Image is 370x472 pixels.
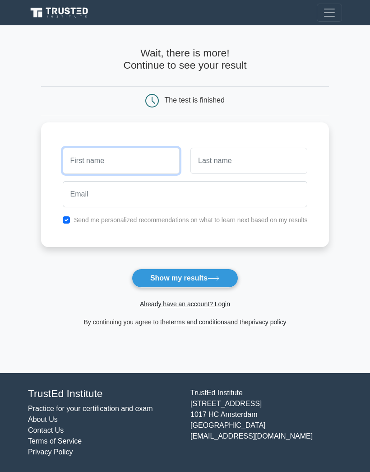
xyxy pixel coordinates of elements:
[36,317,335,327] div: By continuing you agree to the and the
[74,216,308,224] label: Send me personalized recommendations on what to learn next based on my results
[132,269,238,288] button: Show my results
[41,47,329,72] h4: Wait, there is more! Continue to see your result
[28,437,82,445] a: Terms of Service
[190,148,307,174] input: Last name
[28,405,153,412] a: Practice for your certification and exam
[63,148,180,174] input: First name
[169,318,227,326] a: terms and conditions
[28,448,73,456] a: Privacy Policy
[185,388,347,458] div: TrustEd Institute [STREET_ADDRESS] 1017 HC Amsterdam [GEOGRAPHIC_DATA] [EMAIL_ADDRESS][DOMAIN_NAME]
[63,181,308,207] input: Email
[140,300,230,308] a: Already have an account? Login
[165,96,225,104] div: The test is finished
[28,416,58,423] a: About Us
[28,388,180,400] h4: TrustEd Institute
[249,318,287,326] a: privacy policy
[28,426,64,434] a: Contact Us
[317,4,342,22] button: Toggle navigation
